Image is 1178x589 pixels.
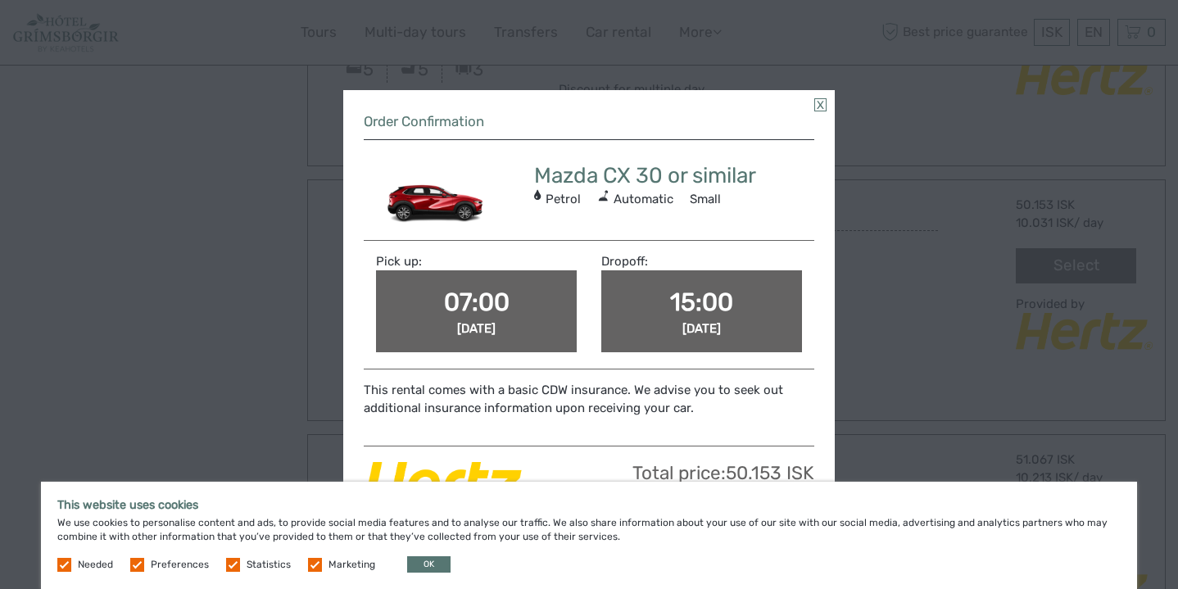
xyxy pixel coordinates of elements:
[247,558,291,572] label: Statistics
[364,189,798,211] p: Small
[328,558,375,572] label: Marketing
[364,163,814,189] h2: Mazda CX 30 or similar
[546,189,581,211] p: Petrol
[364,462,814,484] h3: Total price:
[364,383,783,415] span: This rental comes with a basic CDW insurance. We advise you to seek out additional insurance info...
[23,29,185,42] p: We're away right now. Please check back later!
[601,254,648,269] span: Dropoff:
[57,498,1121,512] h5: This website uses cookies
[41,482,1137,589] div: We use cookies to personalise content and ads, to provide social media features and to analyse ou...
[364,111,814,131] h4: Order Confirmation
[78,558,113,572] label: Needed
[614,189,673,211] p: Automatic
[364,156,510,238] img: JGAR.png
[682,321,721,336] span: [DATE]
[457,321,496,336] span: [DATE]
[151,558,209,572] label: Preferences
[364,462,528,506] img: Hertz_Car_Rental.png
[407,556,451,573] button: OK
[444,288,510,317] span: 07:00
[726,462,814,484] span: 50.153 ISK
[188,25,208,45] button: Open LiveChat chat widget
[670,288,733,317] span: 15:00
[376,254,422,269] span: Pick up:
